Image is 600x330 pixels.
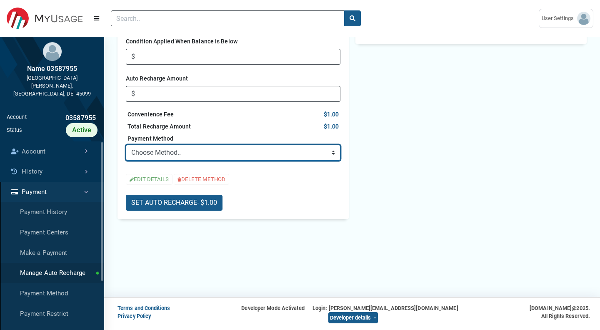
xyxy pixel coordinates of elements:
input: Search [111,10,345,26]
div: 03587955 [27,113,97,123]
a: Terms and Conditions [114,305,170,311]
div: Total Recharge Amount [126,121,192,133]
span: $ [126,86,136,102]
span: Login: [PERSON_NAME][EMAIL_ADDRESS][DOMAIN_NAME] [306,305,458,311]
strong: $1.00 [324,111,339,118]
label: Payment Method [126,133,175,145]
button: Menu [89,11,104,26]
label: Auto Recharge Amount [126,71,188,86]
a: Privacy Policy [114,313,151,319]
button: EDIT DETAILS [126,174,172,185]
span: - $1.00 [197,199,217,207]
button: DELETE METHOD [174,174,229,185]
a: User Settings [539,9,593,28]
button: search [344,10,361,26]
div: Active [66,123,97,137]
label: Condition Applied When Balance is Below [126,34,237,49]
div: [GEOGRAPHIC_DATA][PERSON_NAME], [GEOGRAPHIC_DATA], DE- 45099 [7,74,97,98]
strong: $1.00 [324,123,339,130]
div: [DOMAIN_NAME]@2025. [530,304,590,312]
img: ESITESTV3 Logo [7,8,82,30]
span: Developer Mode Activated [241,305,304,311]
button: Developer details [328,312,377,323]
span: $ [126,49,136,65]
span: User Settings [542,14,577,23]
div: Name 03587955 [7,64,97,74]
div: Status [7,126,22,134]
div: Convenience Fee [126,108,176,121]
div: Account [7,113,27,123]
button: SET AUTO RECHARGE- $1.00 [126,195,222,211]
div: All Rights Reserved. [530,312,590,320]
